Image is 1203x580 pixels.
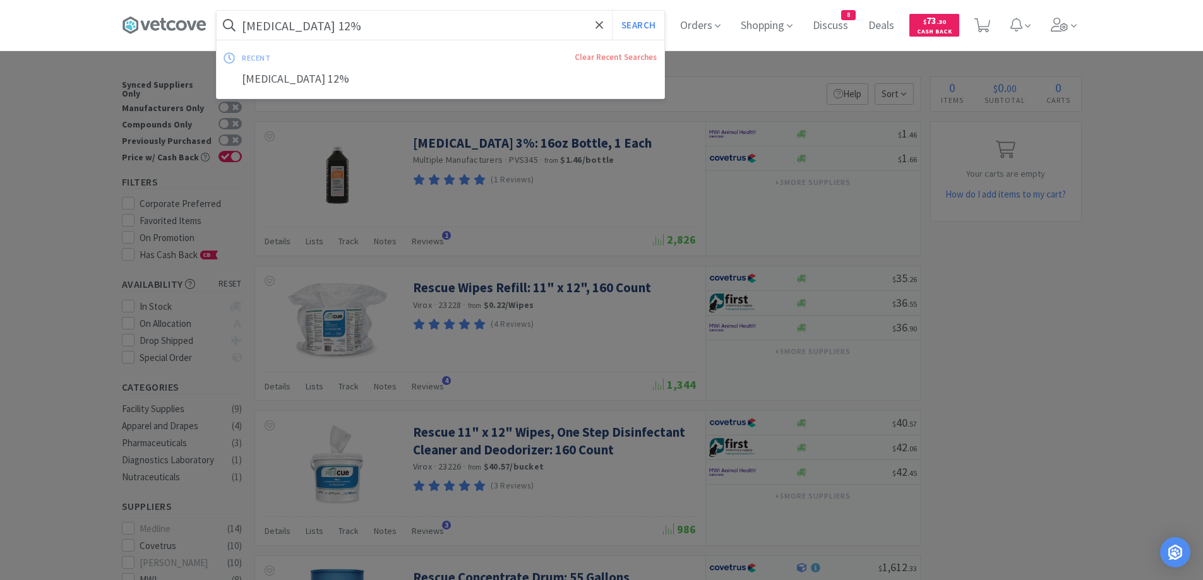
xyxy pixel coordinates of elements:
[909,8,959,42] a: $73.30Cash Back
[923,18,926,26] span: $
[217,68,664,91] div: [MEDICAL_DATA] 12%
[242,48,422,68] div: recent
[1160,537,1190,567] div: Open Intercom Messenger
[917,28,952,37] span: Cash Back
[217,11,664,40] input: Search by item, sku, manufacturer, ingredient, size...
[612,11,664,40] button: Search
[937,18,946,26] span: . 30
[863,20,899,32] a: Deals
[842,11,855,20] span: 8
[808,20,853,32] a: Discuss8
[923,15,946,27] span: 73
[575,52,657,62] a: Clear Recent Searches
